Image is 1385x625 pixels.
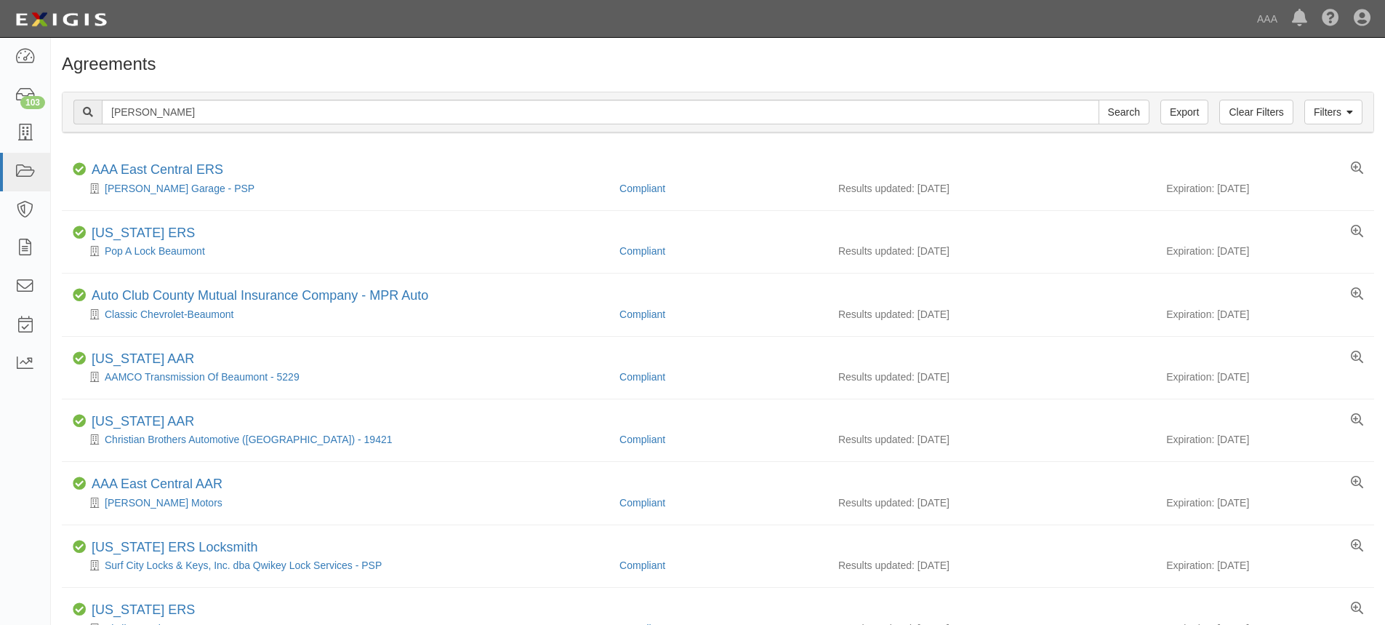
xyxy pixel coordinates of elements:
[92,351,194,367] div: Texas AAR
[619,183,665,194] a: Compliant
[1351,288,1363,301] a: View results summary
[73,603,86,616] i: Compliant
[105,183,254,194] a: [PERSON_NAME] Garage - PSP
[1322,10,1339,28] i: Help Center - Complianz
[1099,100,1149,124] input: Search
[1160,100,1208,124] a: Export
[92,414,194,430] div: Texas AAR
[92,162,223,178] div: AAA East Central ERS
[105,371,300,383] a: AAMCO Transmission Of Beaumont - 5229
[1166,432,1363,447] div: Expiration: [DATE]
[92,540,257,554] a: [US_STATE] ERS Locksmith
[619,560,665,571] a: Compliant
[1166,244,1363,258] div: Expiration: [DATE]
[92,288,428,304] div: Auto Club County Mutual Insurance Company - MPR Auto
[105,434,393,445] a: Christian Brothers Automotive ([GEOGRAPHIC_DATA]) - 19421
[73,558,609,573] div: Surf City Locks & Keys, Inc. dba Qwikey Lock Services - PSP
[92,351,194,366] a: [US_STATE] AAR
[619,245,665,257] a: Compliant
[73,244,609,258] div: Pop A Lock Beaumont
[1351,477,1363,490] a: View results summary
[838,495,1144,510] div: Results updated: [DATE]
[11,7,111,33] img: logo-5460c22ac91f19d4615b14bd174203de0afe785f0fc80cf4dbbc73dc1793850b.png
[92,226,195,240] a: [US_STATE] ERS
[838,558,1144,573] div: Results updated: [DATE]
[619,371,665,383] a: Compliant
[619,308,665,320] a: Compliant
[1166,307,1363,322] div: Expiration: [DATE]
[105,245,205,257] a: Pop A Lock Beaumont
[105,497,222,509] a: [PERSON_NAME] Motors
[73,415,86,428] i: Compliant
[73,289,86,302] i: Compliant
[73,370,609,384] div: AAMCO Transmission Of Beaumont - 5229
[73,541,86,554] i: Compliant
[838,370,1144,384] div: Results updated: [DATE]
[838,432,1144,447] div: Results updated: [DATE]
[102,100,1099,124] input: Search
[838,307,1144,322] div: Results updated: [DATE]
[92,477,222,493] div: AAA East Central AAR
[1351,351,1363,365] a: View results summary
[73,477,86,490] i: Compliant
[73,163,86,176] i: Compliant
[838,244,1144,258] div: Results updated: [DATE]
[1351,540,1363,553] a: View results summary
[1351,414,1363,427] a: View results summary
[92,602,195,617] a: [US_STATE] ERS
[92,288,428,303] a: Auto Club County Mutual Insurance Company - MPR Auto
[619,434,665,445] a: Compliant
[73,495,609,510] div: Beckman Motors
[1351,162,1363,175] a: View results summary
[1219,100,1293,124] a: Clear Filters
[73,432,609,447] div: Christian Brothers Automotive (Beaumont) - 19421
[92,540,257,556] div: California ERS Locksmith
[1304,100,1362,124] a: Filters
[1166,370,1363,384] div: Expiration: [DATE]
[62,55,1374,73] h1: Agreements
[92,226,195,242] div: Texas ERS
[619,497,665,509] a: Compliant
[1166,181,1363,196] div: Expiration: [DATE]
[838,181,1144,196] div: Results updated: [DATE]
[20,96,45,109] div: 103
[1351,226,1363,239] a: View results summary
[92,602,195,618] div: California ERS
[1250,4,1285,33] a: AAA
[92,162,223,177] a: AAA East Central ERS
[73,307,609,322] div: Classic Chevrolet-Beaumont
[1166,558,1363,573] div: Expiration: [DATE]
[73,226,86,239] i: Compliant
[1351,602,1363,616] a: View results summary
[92,477,222,491] a: AAA East Central AAR
[73,352,86,365] i: Compliant
[73,181,609,196] div: Beauman's Garage - PSP
[105,560,382,571] a: Surf City Locks & Keys, Inc. dba Qwikey Lock Services - PSP
[92,414,194,429] a: [US_STATE] AAR
[105,308,233,320] a: Classic Chevrolet-Beaumont
[1166,495,1363,510] div: Expiration: [DATE]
